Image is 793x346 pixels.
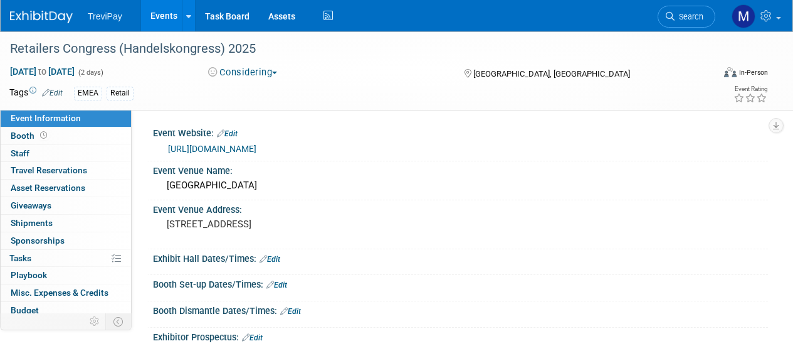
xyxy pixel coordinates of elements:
img: Format-Inperson.png [724,67,737,77]
div: In-Person [738,68,768,77]
td: Toggle Event Tabs [106,313,132,330]
a: Edit [42,89,63,97]
a: Edit [217,129,238,138]
span: Shipments [11,218,53,228]
span: Playbook [11,270,47,280]
span: Tasks [9,253,31,263]
span: Booth not reserved yet [38,131,50,140]
button: Considering [204,66,282,79]
div: Event Venue Address: [153,200,768,216]
a: Event Information [1,110,131,127]
a: Shipments [1,215,131,232]
a: Edit [242,333,263,342]
img: Maiia Khasina [732,4,755,28]
span: Giveaways [11,200,51,210]
img: ExhibitDay [10,11,73,23]
div: Event Website: [153,124,768,140]
div: Event Format [657,65,768,84]
a: Sponsorships [1,232,131,249]
a: Staff [1,145,131,162]
span: Budget [11,305,39,315]
div: Event Venue Name: [153,161,768,177]
div: Event Rating [733,86,767,92]
div: Booth Set-up Dates/Times: [153,275,768,291]
pre: [STREET_ADDRESS] [167,219,396,230]
span: Misc. Expenses & Credits [11,288,108,298]
span: Staff [11,148,29,158]
a: Search [658,6,715,28]
a: Edit [280,307,301,316]
div: Retailers Congress (Handelskongress) 2025 [6,38,703,60]
td: Tags [9,86,63,100]
a: [URL][DOMAIN_NAME] [168,144,256,154]
span: TreviPay [88,11,122,21]
td: Personalize Event Tab Strip [84,313,106,330]
a: Edit [260,255,280,264]
span: Asset Reservations [11,183,85,193]
span: Search [675,12,703,21]
span: [GEOGRAPHIC_DATA], [GEOGRAPHIC_DATA] [473,69,630,78]
a: Booth [1,127,131,144]
div: Booth Dismantle Dates/Times: [153,301,768,318]
a: Edit [266,281,287,289]
span: [DATE] [DATE] [9,66,75,77]
a: Playbook [1,267,131,284]
a: Giveaways [1,197,131,214]
a: Budget [1,302,131,319]
span: Sponsorships [11,235,65,246]
span: Event Information [11,113,81,123]
span: Booth [11,131,50,141]
span: (2 days) [77,68,103,77]
div: Retail [107,87,134,100]
a: Travel Reservations [1,162,131,179]
div: Exhibitor Prospectus: [153,328,768,344]
span: to [36,67,48,77]
a: Tasks [1,250,131,267]
div: [GEOGRAPHIC_DATA] [162,176,759,195]
div: EMEA [74,87,102,100]
span: Travel Reservations [11,165,87,175]
div: Exhibit Hall Dates/Times: [153,249,768,266]
a: Misc. Expenses & Credits [1,284,131,301]
a: Asset Reservations [1,180,131,197]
